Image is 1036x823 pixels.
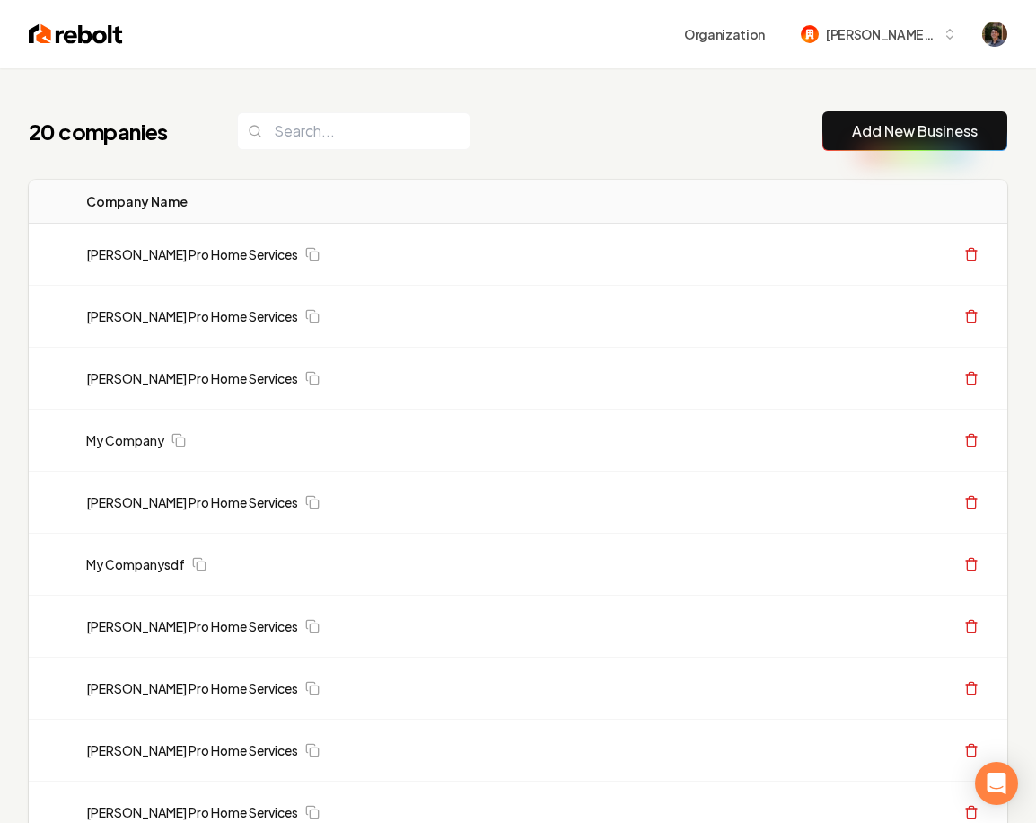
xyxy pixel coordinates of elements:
[29,22,123,47] img: Rebolt Logo
[86,493,298,511] a: [PERSON_NAME] Pro Home Services
[975,762,1018,805] div: Open Intercom Messenger
[982,22,1007,47] button: Open user button
[86,803,298,821] a: [PERSON_NAME] Pro Home Services
[86,369,298,387] a: [PERSON_NAME] Pro Home Services
[86,617,298,635] a: [PERSON_NAME] Pro Home Services
[86,741,298,759] a: [PERSON_NAME] Pro Home Services
[86,679,298,697] a: [PERSON_NAME] Pro Home Services
[72,180,550,224] th: Company Name
[826,25,935,44] span: [PERSON_NAME]-62
[822,111,1007,151] button: Add New Business
[801,25,819,43] img: mitchell-62
[86,307,298,325] a: [PERSON_NAME] Pro Home Services
[29,117,201,146] h1: 20 companies
[86,431,164,449] a: My Company
[86,245,298,263] a: [PERSON_NAME] Pro Home Services
[852,120,978,142] a: Add New Business
[673,18,776,50] button: Organization
[982,22,1007,47] img: Mitchell Stahl
[237,112,470,150] input: Search...
[86,555,185,573] a: My Companysdf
